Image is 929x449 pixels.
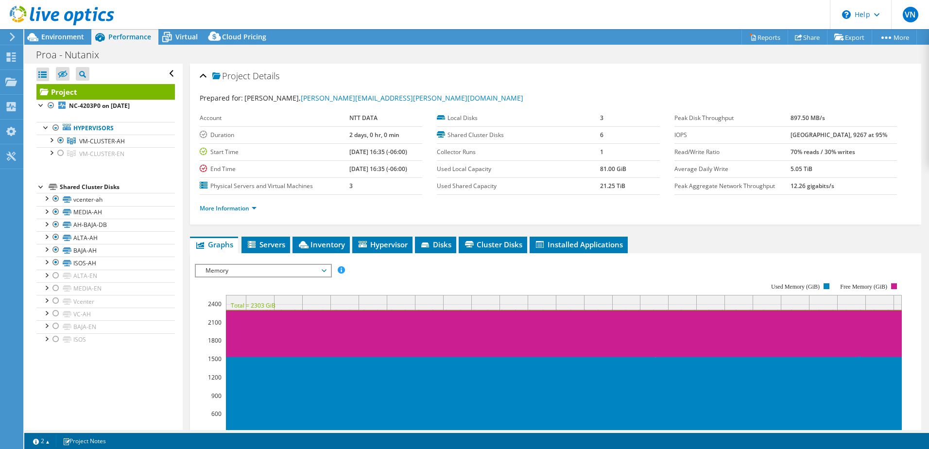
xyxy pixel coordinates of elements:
[36,270,175,282] a: ALTA-EN
[200,181,349,191] label: Physical Servers and Virtual Machines
[200,204,257,212] a: More Information
[36,257,175,269] a: ISOS-AH
[842,10,851,19] svg: \n
[36,122,175,135] a: Hypervisors
[36,219,175,231] a: AH-BAJA-DB
[791,114,825,122] b: 897.50 MB/s
[36,333,175,346] a: ISOS
[36,206,175,219] a: MEDIA-AH
[36,320,175,333] a: BAJA-EN
[108,32,151,41] span: Performance
[437,164,600,174] label: Used Local Capacity
[301,93,523,103] a: [PERSON_NAME][EMAIL_ADDRESS][PERSON_NAME][DOMAIN_NAME]
[36,84,175,100] a: Project
[600,148,603,156] b: 1
[437,130,600,140] label: Shared Cluster Disks
[175,32,198,41] span: Virtual
[36,308,175,320] a: VC-AH
[741,30,788,45] a: Reports
[41,32,84,41] span: Environment
[349,165,407,173] b: [DATE] 16:35 (-06:00)
[674,113,791,123] label: Peak Disk Throughput
[791,165,812,173] b: 5.05 TiB
[195,240,233,249] span: Graphs
[79,137,125,145] span: VM-CLUSTER-AH
[534,240,623,249] span: Installed Applications
[349,131,399,139] b: 2 days, 0 hr, 0 min
[200,164,349,174] label: End Time
[211,428,222,436] text: 300
[674,181,791,191] label: Peak Aggregate Network Throughput
[36,147,175,160] a: VM-CLUSTER-EN
[56,435,113,447] a: Project Notes
[827,30,872,45] a: Export
[200,147,349,157] label: Start Time
[79,150,124,158] span: VM-CLUSTER-EN
[36,244,175,257] a: BAJA-AH
[36,100,175,112] a: NC-4203P0 on [DATE]
[231,301,275,310] text: Total = 2303 GiB
[36,282,175,295] a: MEDIA-EN
[464,240,522,249] span: Cluster Disks
[32,50,114,60] h1: Proa - Nutanix
[222,32,266,41] span: Cloud Pricing
[600,114,603,122] b: 3
[791,182,834,190] b: 12.26 gigabits/s
[200,93,243,103] label: Prepared for:
[36,193,175,206] a: vcenter-ah
[60,181,175,193] div: Shared Cluster Disks
[872,30,917,45] a: More
[674,130,791,140] label: IOPS
[840,283,887,290] text: Free Memory (GiB)
[349,148,407,156] b: [DATE] 16:35 (-06:00)
[788,30,827,45] a: Share
[36,135,175,147] a: VM-CLUSTER-AH
[211,410,222,418] text: 600
[674,164,791,174] label: Average Daily Write
[244,93,523,103] span: [PERSON_NAME],
[600,165,626,173] b: 81.00 GiB
[771,283,820,290] text: Used Memory (GiB)
[208,373,222,381] text: 1200
[791,131,887,139] b: [GEOGRAPHIC_DATA], 9267 at 95%
[208,355,222,363] text: 1500
[26,435,56,447] a: 2
[674,147,791,157] label: Read/Write Ratio
[200,130,349,140] label: Duration
[246,240,285,249] span: Servers
[791,148,855,156] b: 70% reads / 30% writes
[420,240,451,249] span: Disks
[297,240,345,249] span: Inventory
[201,265,326,276] span: Memory
[36,295,175,308] a: Vcenter
[600,182,625,190] b: 21.25 TiB
[208,336,222,345] text: 1800
[437,113,600,123] label: Local Disks
[200,113,349,123] label: Account
[903,7,918,22] span: VN
[211,392,222,400] text: 900
[600,131,603,139] b: 6
[437,181,600,191] label: Used Shared Capacity
[212,71,250,81] span: Project
[349,182,353,190] b: 3
[357,240,408,249] span: Hypervisor
[437,147,600,157] label: Collector Runs
[253,70,279,82] span: Details
[69,102,130,110] b: NC-4203P0 on [DATE]
[36,231,175,244] a: ALTA-AH
[208,318,222,327] text: 2100
[208,300,222,308] text: 2400
[349,114,378,122] b: NTT DATA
